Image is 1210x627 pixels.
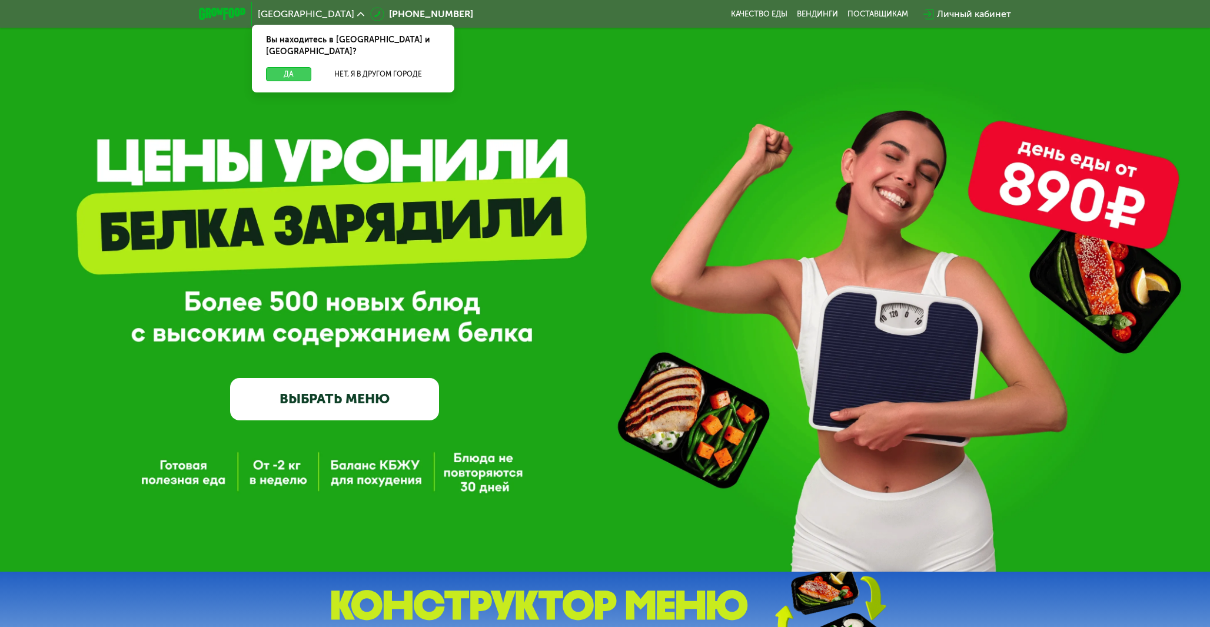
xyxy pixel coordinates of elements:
[316,67,440,81] button: Нет, я в другом городе
[230,378,440,420] a: ВЫБРАТЬ МЕНЮ
[252,25,454,67] div: Вы находитесь в [GEOGRAPHIC_DATA] и [GEOGRAPHIC_DATA]?
[370,7,473,21] a: [PHONE_NUMBER]
[266,67,311,81] button: Да
[731,9,787,19] a: Качество еды
[937,7,1011,21] div: Личный кабинет
[797,9,838,19] a: Вендинги
[258,9,354,19] span: [GEOGRAPHIC_DATA]
[847,9,908,19] div: поставщикам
